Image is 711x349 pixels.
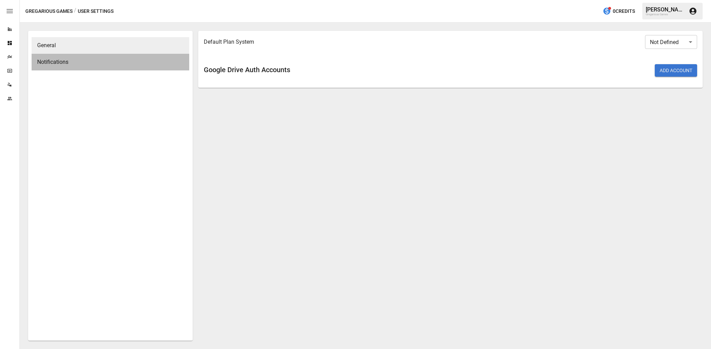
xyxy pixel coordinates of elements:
button: Gregarious Games [25,7,73,16]
div: Gregarious Games [646,13,685,16]
span: 0 Credits [613,7,635,16]
button: Add Account [655,64,697,77]
button: 0Credits [600,5,638,18]
span: General [37,41,184,50]
h6: Google Drive Auth Accounts [204,64,448,75]
div: / [74,7,76,16]
div: General [32,37,189,54]
span: Notifications [37,58,184,66]
div: Notifications [32,54,189,70]
span: Default Plan System [204,38,686,46]
div: Not Defined [645,35,697,49]
div: [PERSON_NAME] [646,6,685,13]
